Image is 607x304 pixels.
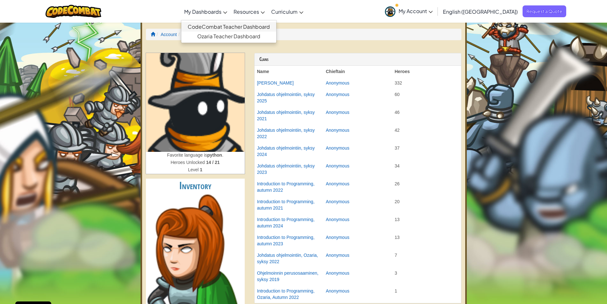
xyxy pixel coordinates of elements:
a: Account [161,32,177,37]
a: Anonymous [326,271,350,276]
a: Introduction to Programming, Ozaria, Autumn 2022 [257,288,315,300]
a: Introduction to Programming, autumn 2021 [257,199,315,211]
td: 7 [392,249,461,267]
td: 13 [392,232,461,249]
a: My Dashboards [181,3,230,20]
span: Level [188,167,200,172]
a: Johdatus ohjelmointiin, syksy 2023 [257,163,315,175]
li: Profile [177,31,195,38]
a: Ozaria Teacher Dashboard [181,32,276,41]
img: CodeCombat logo [46,5,101,18]
a: Anonymous [326,92,350,97]
td: 13 [392,214,461,232]
a: Johdatus ohjelmointiin, Ozaria, syksy 2022 [257,253,318,264]
td: 26 [392,178,461,196]
a: Request a Quote [523,5,566,17]
a: Johdatus ohjelmointiin, syksy 2025 [257,92,315,103]
a: Anonymous [326,253,350,258]
a: Anonymous [326,235,350,240]
td: 34 [392,160,461,178]
span: English ([GEOGRAPHIC_DATA]) [443,8,518,15]
strong: 1 [200,167,202,172]
a: My Account [382,1,436,21]
a: Anonymous [326,80,350,85]
th: Heroes [392,66,461,77]
th: Name [255,66,323,77]
a: Johdatus ohjelmointiin, syksy 2024 [257,145,315,157]
th: Chieftain [323,66,392,77]
span: Favorite language is [167,152,207,158]
h3: Clans [259,56,456,62]
a: Anonymous [326,217,350,222]
img: avatar [385,6,395,17]
td: 37 [392,142,461,160]
a: Anonymous [326,163,350,168]
span: . [222,152,223,158]
td: 42 [392,124,461,142]
a: Introduction to Programming, autumn 2022 [257,181,315,193]
a: [PERSON_NAME] [257,80,294,85]
a: Anonymous [326,110,350,115]
td: 3 [392,267,461,285]
a: Ohjelmoinnin perusosaaminen, syksy 2019 [257,271,319,282]
td: 1 [392,285,461,303]
a: Resources [230,3,268,20]
td: 46 [392,107,461,124]
a: Anonymous [326,181,350,186]
a: Introduction to Programming, autumn 2024 [257,217,315,228]
a: Anonymous [326,145,350,151]
span: My Account [399,8,433,14]
a: Anonymous [326,128,350,133]
span: Curriculum [271,8,298,15]
td: 332 [392,77,461,89]
a: Curriculum [268,3,307,20]
span: Resources [234,8,259,15]
a: English ([GEOGRAPHIC_DATA]) [440,3,521,20]
h2: Inventory [146,179,245,193]
td: 60 [392,89,461,107]
a: Anonymous [326,288,350,293]
a: CodeCombat Teacher Dashboard [181,22,276,32]
strong: python [207,152,222,158]
strong: 14 / 21 [206,160,220,165]
a: Johdatus ohjelmointiin, syksy 2021 [257,110,315,121]
span: My Dashboards [184,8,221,15]
a: Introduction to Programming, autumn 2023 [257,235,315,246]
a: Anonymous [326,199,350,204]
td: 20 [392,196,461,214]
a: Johdatus ohjelmointiin, syksy 2022 [257,128,315,139]
span: Heroes Unlocked [170,160,206,165]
